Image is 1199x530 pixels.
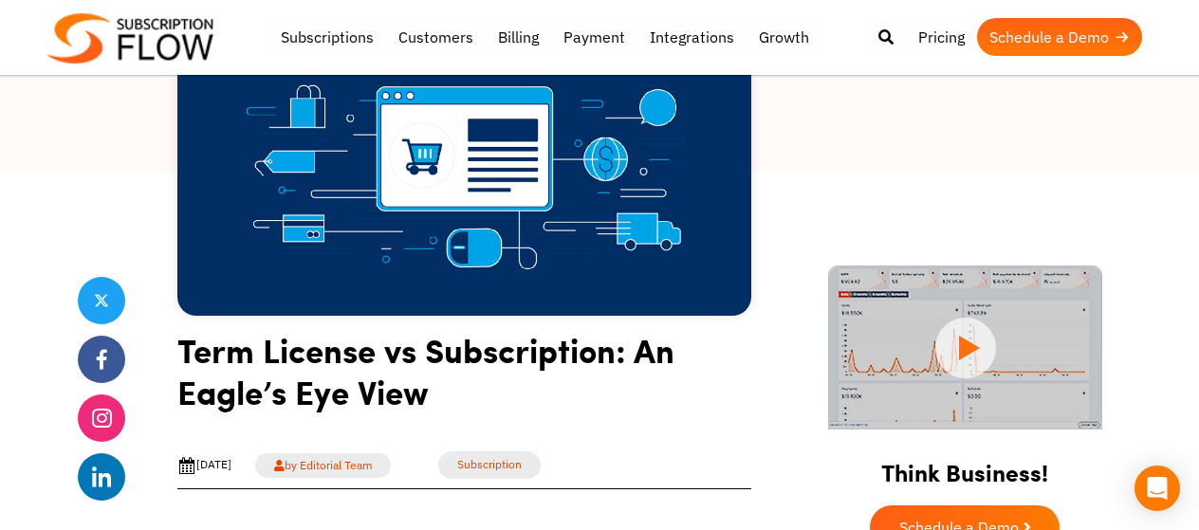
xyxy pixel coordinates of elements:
[747,18,821,56] a: Growth
[255,453,391,478] a: by Editorial Team
[808,435,1121,496] h2: Think Business!
[386,18,486,56] a: Customers
[551,18,637,56] a: Payment
[177,456,231,475] div: [DATE]
[438,451,541,479] a: Subscription
[486,18,551,56] a: Billing
[906,18,977,56] a: Pricing
[177,329,751,427] h1: Term License vs Subscription: An Eagle’s Eye View
[1134,466,1180,511] div: Open Intercom Messenger
[268,18,386,56] a: Subscriptions
[47,13,213,64] img: Subscriptionflow
[828,265,1102,429] img: intro video
[637,18,747,56] a: Integrations
[977,18,1142,56] a: Schedule a Demo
